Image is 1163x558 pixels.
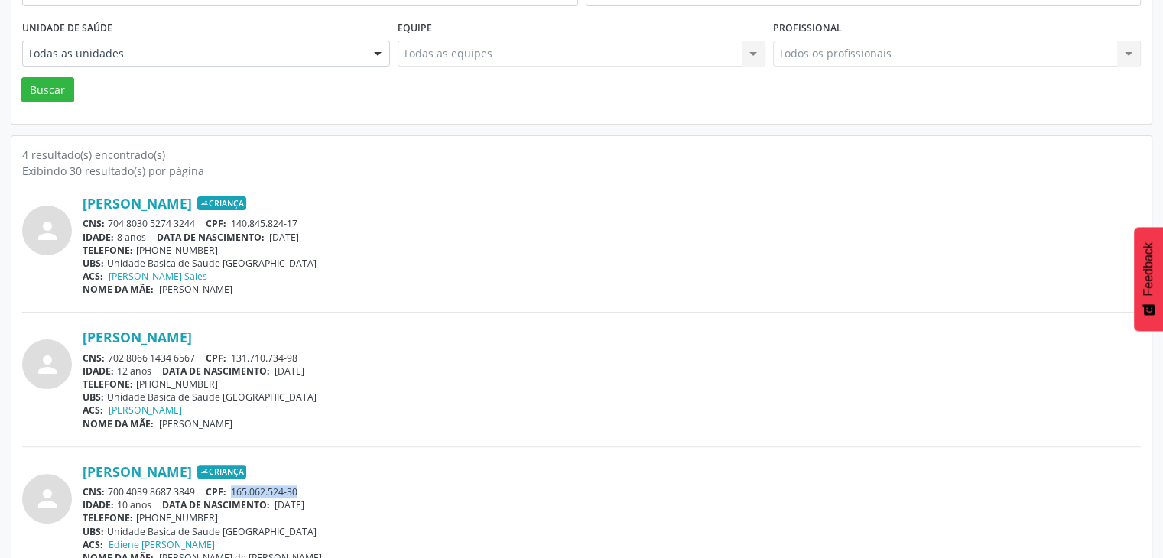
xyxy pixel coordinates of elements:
[231,485,297,498] span: 165.062.524-30
[231,352,297,365] span: 131.710.734-98
[162,498,270,511] span: DATA DE NASCIMENTO:
[1142,242,1155,296] span: Feedback
[275,498,304,511] span: [DATE]
[28,46,359,61] span: Todas as unidades
[109,538,215,551] a: Ediene [PERSON_NAME]
[83,270,103,283] span: ACS:
[83,365,114,378] span: IDADE:
[162,365,270,378] span: DATA DE NASCIMENTO:
[22,17,112,41] label: Unidade de saúde
[83,463,192,480] a: [PERSON_NAME]
[83,378,133,391] span: TELEFONE:
[197,196,246,210] span: Criança
[83,244,133,257] span: TELEFONE:
[83,352,1141,365] div: 702 8066 1434 6567
[269,231,299,244] span: [DATE]
[159,283,232,296] span: [PERSON_NAME]
[83,352,105,365] span: CNS:
[21,77,74,103] button: Buscar
[22,147,1141,163] div: 4 resultado(s) encontrado(s)
[83,329,192,346] a: [PERSON_NAME]
[206,352,226,365] span: CPF:
[109,404,182,417] a: [PERSON_NAME]
[398,17,432,41] label: Equipe
[83,231,114,244] span: IDADE:
[83,417,154,430] span: NOME DA MÃE:
[83,391,1141,404] div: Unidade Basica de Saude [GEOGRAPHIC_DATA]
[83,485,105,498] span: CNS:
[83,404,103,417] span: ACS:
[34,217,61,245] i: person
[83,283,154,296] span: NOME DA MÃE:
[83,257,104,270] span: UBS:
[83,498,114,511] span: IDADE:
[159,417,232,430] span: [PERSON_NAME]
[206,217,226,230] span: CPF:
[83,257,1141,270] div: Unidade Basica de Saude [GEOGRAPHIC_DATA]
[83,244,1141,257] div: [PHONE_NUMBER]
[83,525,1141,538] div: Unidade Basica de Saude [GEOGRAPHIC_DATA]
[83,525,104,538] span: UBS:
[83,365,1141,378] div: 12 anos
[83,498,1141,511] div: 10 anos
[157,231,265,244] span: DATA DE NASCIMENTO:
[83,378,1141,391] div: [PHONE_NUMBER]
[34,485,61,512] i: person
[83,485,1141,498] div: 700 4039 8687 3849
[83,511,133,524] span: TELEFONE:
[83,538,103,551] span: ACS:
[197,465,246,479] span: Criança
[231,217,297,230] span: 140.845.824-17
[109,270,207,283] a: [PERSON_NAME] Sales
[83,511,1141,524] div: [PHONE_NUMBER]
[83,391,104,404] span: UBS:
[22,163,1141,179] div: Exibindo 30 resultado(s) por página
[773,17,842,41] label: Profissional
[83,231,1141,244] div: 8 anos
[83,217,105,230] span: CNS:
[206,485,226,498] span: CPF:
[34,351,61,378] i: person
[83,217,1141,230] div: 704 8030 5274 3244
[83,195,192,212] a: [PERSON_NAME]
[1134,227,1163,331] button: Feedback - Mostrar pesquisa
[275,365,304,378] span: [DATE]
